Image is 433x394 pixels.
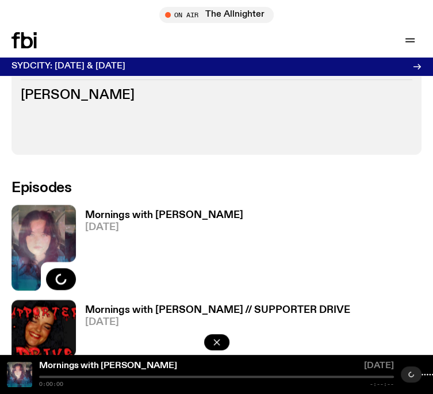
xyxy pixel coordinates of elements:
h3: Mornings with [PERSON_NAME] // SUPPORTER DRIVE [85,305,350,315]
span: [DATE] [85,223,243,232]
span: -:--:-- [370,381,394,387]
h3: SYDCITY: [DATE] & [DATE] [12,62,125,71]
a: Mornings with [PERSON_NAME] [39,361,177,370]
span: [DATE] [85,318,350,327]
span: 0:00:00 [39,381,63,387]
a: Mornings with [PERSON_NAME] // SUPPORTER DRIVE[DATE] [76,305,350,385]
span: [DATE] [364,362,394,373]
h3: [PERSON_NAME] [21,89,412,102]
button: On AirThe Allnighter [159,7,274,23]
a: Mornings with [PERSON_NAME][DATE] [76,211,243,290]
h3: Mornings with [PERSON_NAME] [85,211,243,220]
h2: Episodes [12,182,421,195]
